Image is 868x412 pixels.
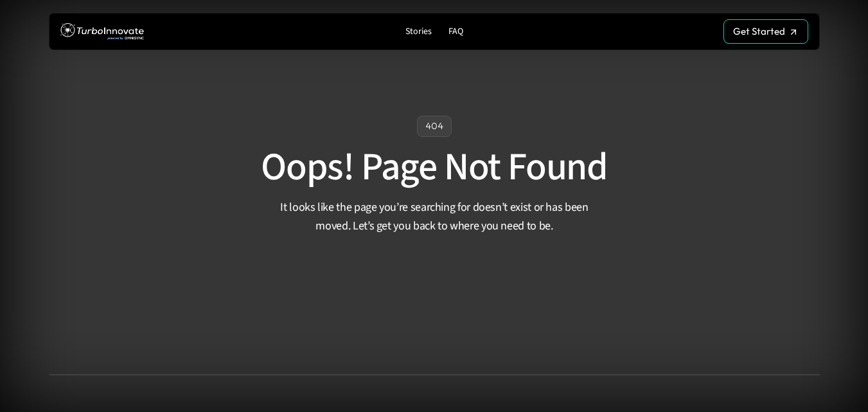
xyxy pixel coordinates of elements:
[448,26,463,37] p: FAQ
[60,20,144,44] img: TurboInnovate Logo
[723,19,808,44] a: Get Started
[400,23,437,40] a: Stories
[443,23,468,40] a: FAQ
[733,26,785,37] p: Get Started
[405,26,432,37] p: Stories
